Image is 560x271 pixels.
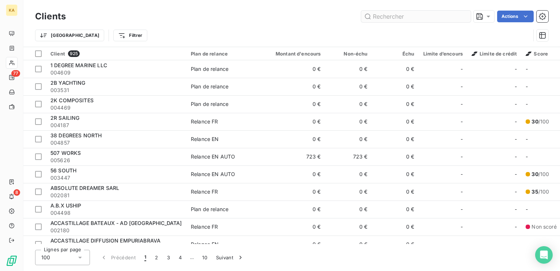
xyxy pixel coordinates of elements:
span: 005626 [50,157,182,164]
button: Suivant [212,250,249,265]
div: Plan de relance [191,65,228,73]
td: 0 € [262,218,325,236]
button: 2 [151,250,162,265]
span: 004609 [50,69,182,76]
span: 002081 [50,192,182,199]
button: 1 [140,250,151,265]
td: 0 € [372,201,419,218]
span: - [461,83,463,90]
div: Plan de relance [191,83,228,90]
span: 2B YACHTING [50,80,86,86]
span: /100 [531,171,549,178]
span: - [515,171,517,178]
span: 2R SAILING [50,115,80,121]
span: Limite de crédit [472,51,517,57]
td: 0 € [262,165,325,183]
button: Actions [497,11,534,22]
span: 925 [68,50,80,57]
span: 004187 [50,122,182,129]
td: 0 € [325,236,372,253]
span: /100 [531,118,549,125]
div: Relance EN AUTO [191,153,235,160]
span: /100 [531,188,549,195]
button: Précédent [96,250,140,265]
span: Score [526,51,548,57]
span: - [461,118,463,125]
td: 0 € [372,183,419,201]
button: Filtrer [113,30,147,41]
td: 0 € [262,60,325,78]
td: 0 € [372,95,419,113]
span: - [515,118,517,125]
span: - [461,153,463,160]
span: - [515,153,517,160]
td: 0 € [372,218,419,236]
div: Relance EN AUTO [191,171,235,178]
span: 1 [144,254,146,261]
span: - [461,135,463,143]
td: 0 € [372,130,419,148]
span: 002180 [50,227,182,234]
span: - [461,65,463,73]
div: Non-échu [330,51,368,57]
div: Plan de relance [191,51,258,57]
td: 0 € [262,78,325,95]
button: [GEOGRAPHIC_DATA] [35,30,104,41]
span: - [526,206,528,212]
td: 723 € [262,148,325,165]
td: 0 € [372,60,419,78]
td: 0 € [325,218,372,236]
span: - [526,66,528,72]
span: - [515,223,517,230]
span: 8 [14,189,20,196]
div: KA [6,4,18,16]
span: - [461,206,463,213]
span: 003531 [50,87,182,94]
div: Open Intercom Messenger [535,246,553,264]
div: Relance EN [191,135,219,143]
span: - [461,171,463,178]
input: Rechercher [361,11,471,22]
div: Montant d'encours [267,51,321,57]
td: 0 € [262,95,325,113]
td: 0 € [325,113,372,130]
span: - [515,241,517,248]
td: 0 € [262,236,325,253]
span: - [526,136,528,142]
span: - [526,83,528,89]
span: 003447 [50,174,182,182]
span: ACCASTILLAGE DIFFUSION EMPURIABRAVA [50,237,160,244]
td: 0 € [262,183,325,201]
span: - [461,241,463,248]
span: ABSOLUTE DREAMER SARL [50,185,119,191]
span: - [526,241,528,247]
div: Relance FR [191,223,218,230]
td: 0 € [325,78,372,95]
div: Plan de relance [191,206,228,213]
span: 004498 [50,209,182,217]
button: 10 [198,250,212,265]
td: 0 € [372,78,419,95]
td: 0 € [262,201,325,218]
span: 77 [11,70,20,77]
span: - [526,101,528,107]
span: ACCASTILLAGE BATEAUX - AD [GEOGRAPHIC_DATA] [50,220,182,226]
span: 1 DEGREE MARINE LLC [50,62,107,68]
span: Non scoré [531,223,556,230]
span: - [461,188,463,195]
span: Client [50,51,65,57]
td: 0 € [325,60,372,78]
span: - [461,100,463,108]
span: 100 [41,254,50,261]
span: 30 [531,118,538,125]
span: - [515,135,517,143]
span: A.B.X USHIP [50,202,82,209]
h3: Clients [35,10,66,23]
span: 38 DEGREES NORTH [50,132,102,138]
span: 507 WORKS [50,150,81,156]
span: - [515,188,517,195]
img: Logo LeanPay [6,255,18,267]
span: - [526,153,528,160]
span: 2K COMPOSITES [50,97,94,103]
span: 56 SOUTH [50,167,76,173]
